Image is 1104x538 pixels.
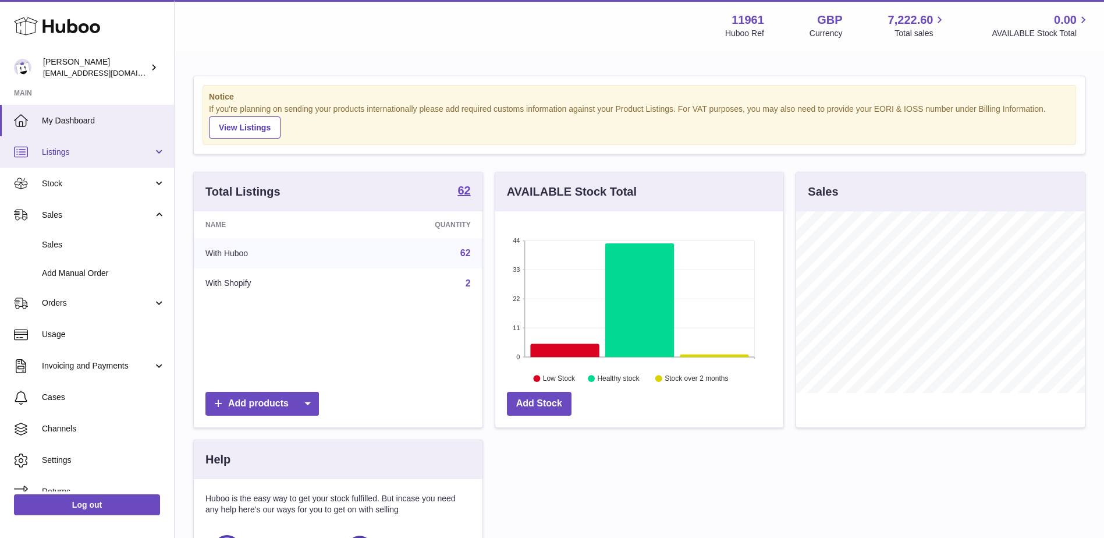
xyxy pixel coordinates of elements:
span: [EMAIL_ADDRESS][DOMAIN_NAME] [43,68,171,77]
span: My Dashboard [42,115,165,126]
span: AVAILABLE Stock Total [992,28,1090,39]
div: Currency [810,28,843,39]
h3: Help [205,452,230,468]
a: 62 [457,185,470,199]
a: 0.00 AVAILABLE Stock Total [992,12,1090,39]
span: Sales [42,210,153,221]
p: Huboo is the easy way to get your stock fulfilled. But incase you need any help here's our ways f... [205,493,471,515]
a: View Listings [209,116,281,139]
text: 22 [513,295,520,302]
h3: Total Listings [205,184,281,200]
strong: 62 [457,185,470,196]
span: Settings [42,455,165,466]
a: 7,222.60 Total sales [888,12,947,39]
text: Stock over 2 months [665,374,728,383]
text: 11 [513,324,520,331]
div: If you're planning on sending your products internationally please add required customs informati... [209,104,1070,139]
a: 2 [466,278,471,288]
th: Quantity [349,211,482,238]
span: Sales [42,239,165,250]
span: 7,222.60 [888,12,933,28]
span: Orders [42,298,153,309]
div: Huboo Ref [725,28,764,39]
span: Invoicing and Payments [42,360,153,371]
text: 33 [513,266,520,273]
span: Returns [42,486,165,497]
text: 0 [516,353,520,360]
span: Channels [42,423,165,434]
span: Add Manual Order [42,268,165,279]
span: Total sales [894,28,946,39]
text: 44 [513,237,520,244]
th: Name [194,211,349,238]
h3: AVAILABLE Stock Total [507,184,637,200]
text: Low Stock [543,374,576,383]
span: Stock [42,178,153,189]
a: Add products [205,392,319,416]
a: 62 [460,248,471,258]
strong: GBP [817,12,842,28]
text: Healthy stock [597,374,640,383]
a: Log out [14,494,160,515]
span: 0.00 [1054,12,1077,28]
span: Usage [42,329,165,340]
div: [PERSON_NAME] [43,56,148,79]
img: internalAdmin-11961@internal.huboo.com [14,59,31,76]
span: Cases [42,392,165,403]
h3: Sales [808,184,838,200]
td: With Huboo [194,238,349,268]
strong: Notice [209,91,1070,102]
strong: 11961 [732,12,764,28]
td: With Shopify [194,268,349,299]
a: Add Stock [507,392,571,416]
span: Listings [42,147,153,158]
